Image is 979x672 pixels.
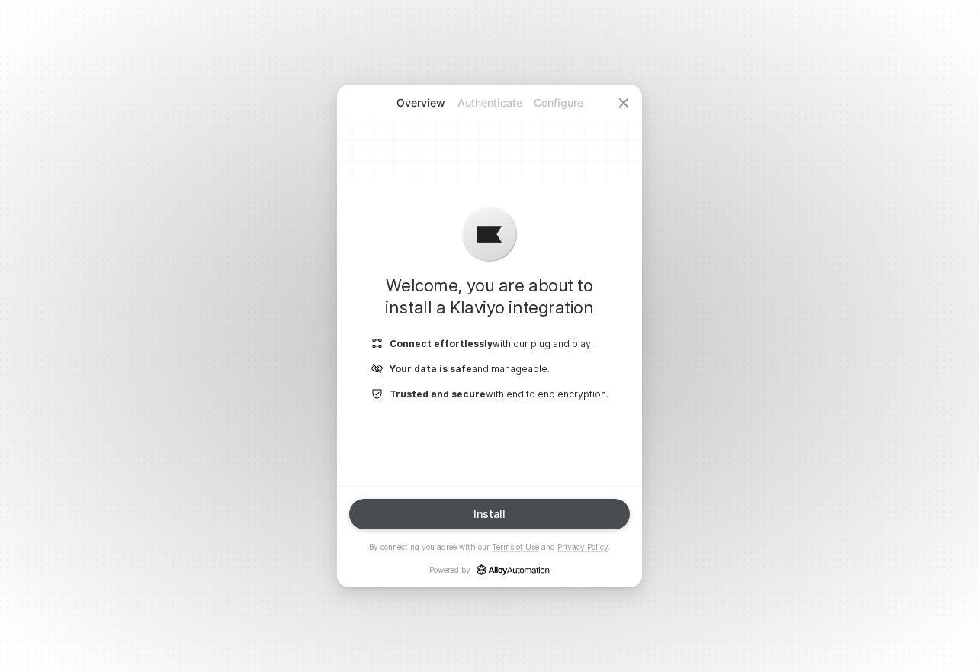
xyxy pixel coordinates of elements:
b: Your data is safe [390,363,472,375]
img: icon [371,387,384,400]
h1: Welcome, you are about to install a Klaviyo integration [361,275,618,319]
button: Install [349,499,630,529]
p: Overview [387,95,455,111]
a: Terms of Use [492,542,539,552]
p: By connecting you agree with our and . [369,542,611,552]
p: Configure [524,95,592,111]
p: with end to end encryption. [390,387,608,400]
p: with our plug and play. [390,337,593,350]
a: icon-success [477,564,550,575]
img: icon [477,222,502,246]
p: Authenticate [455,95,524,111]
div: Install [473,508,506,520]
span: icon-close [618,97,630,109]
b: Connect effortlessly [390,338,493,349]
img: icon [371,337,384,350]
p: and manageable. [390,362,550,375]
p: Powered by [429,564,550,575]
a: Privacy Policy [557,542,608,552]
img: icon [371,362,384,375]
b: Trusted and secure [390,388,486,400]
